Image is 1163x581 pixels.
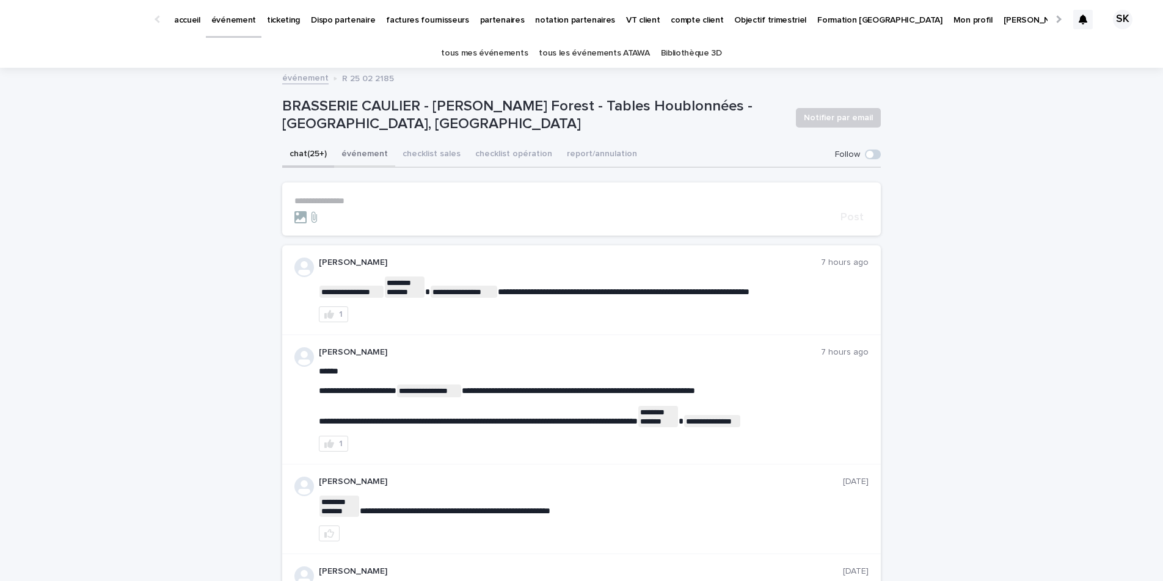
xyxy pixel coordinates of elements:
a: tous mes événements [441,39,528,68]
div: 1 [339,310,343,319]
p: [PERSON_NAME] [319,347,821,358]
p: 7 hours ago [821,347,869,358]
button: 1 [319,436,348,452]
button: événement [334,142,395,168]
svg: avatar [294,477,314,496]
svg: avatar [294,258,314,277]
button: Post [836,212,869,223]
p: BRASSERIE CAULIER - [PERSON_NAME] Forest - Tables Houblonnées - [GEOGRAPHIC_DATA], [GEOGRAPHIC_DATA] [282,98,786,133]
p: Follow [835,150,860,160]
span: Post [840,212,864,223]
p: [PERSON_NAME] [319,258,821,268]
p: [DATE] [843,477,869,487]
button: checklist sales [395,142,468,168]
button: chat (25+) [282,142,334,168]
p: R 25 02 2185 [342,71,394,84]
img: Ls34BcGeRexTGTNfXpUC [24,7,143,32]
button: checklist opération [468,142,560,168]
button: Notifier par email [796,108,881,128]
p: [DATE] [843,566,869,577]
div: 1 [339,439,343,448]
p: 7 hours ago [821,258,869,268]
p: [PERSON_NAME] [319,566,843,577]
a: tous les événements ATAWA [539,39,649,68]
button: 1 [319,306,348,322]
button: like this post [319,525,340,541]
p: [PERSON_NAME] [319,477,843,487]
a: Bibliothèque 3D [661,39,722,68]
span: Notifier par email [804,112,873,124]
button: report/annulation [560,142,644,168]
a: événement [282,70,329,84]
div: SK [1113,10,1132,29]
svg: avatar [294,347,314,367]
